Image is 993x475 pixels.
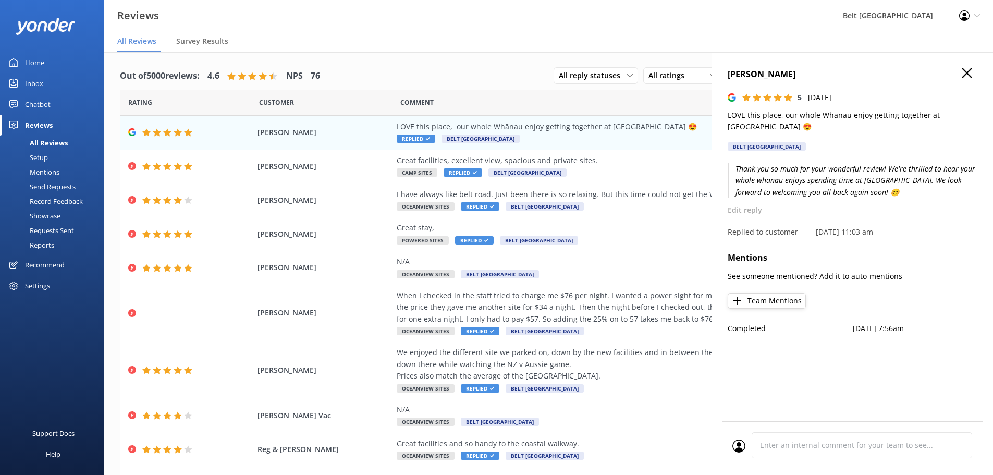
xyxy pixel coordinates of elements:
span: Belt [GEOGRAPHIC_DATA] [506,327,584,335]
a: Requests Sent [6,223,104,238]
h4: NPS [286,69,303,83]
span: Reg & [PERSON_NAME] [258,444,392,455]
div: Chatbot [25,94,51,115]
span: [PERSON_NAME] [258,127,392,138]
span: Belt [GEOGRAPHIC_DATA] [461,270,539,278]
span: Belt [GEOGRAPHIC_DATA] [506,202,584,211]
p: Thank you so much for your wonderful review! We're thrilled to hear your whole whānau enjoys spen... [728,163,977,198]
span: Powered Sites [397,236,449,245]
div: Reviews [25,115,53,136]
div: Mentions [6,165,59,179]
span: Replied [455,236,494,245]
p: LOVE this place, our whole Whānau enjoy getting together at [GEOGRAPHIC_DATA] 😍 [728,109,977,133]
button: Team Mentions [728,293,806,309]
div: I have always like belt road. Just been there is so relaxing. But this time could not get the Wi-... [397,189,871,200]
div: Settings [25,275,50,296]
h3: Reviews [117,7,159,24]
div: Great facilities, excellent view, spacious and private sites. [397,155,871,166]
span: Replied [461,202,499,211]
span: Oceanview Sites [397,452,455,460]
div: Great facilities and so handy to the coastal walkway. [397,438,871,449]
img: user_profile.svg [732,440,745,453]
p: Edit reply [728,204,977,216]
button: Close [962,68,972,79]
a: Send Requests [6,179,104,194]
span: [PERSON_NAME] [258,307,392,319]
span: [PERSON_NAME] [258,262,392,273]
span: Replied [461,327,499,335]
p: [DATE] 11:03 am [816,226,873,238]
p: [DATE] 7:56am [853,323,978,334]
span: Date [259,98,294,107]
img: yonder-white-logo.png [16,18,76,35]
div: N/A [397,256,871,267]
h4: [PERSON_NAME] [728,68,977,81]
div: Great stay, [397,222,871,234]
span: Belt [GEOGRAPHIC_DATA] [442,135,520,143]
span: Camp Sites [397,168,437,177]
h4: Out of 5000 reviews: [120,69,200,83]
p: Replied to customer [728,226,798,238]
span: Oceanview Sites [397,270,455,278]
span: Belt [GEOGRAPHIC_DATA] [461,418,539,426]
a: Showcase [6,209,104,223]
div: Reports [6,238,54,252]
div: Requests Sent [6,223,74,238]
h4: 76 [311,69,320,83]
span: Replied [461,384,499,393]
p: Completed [728,323,853,334]
span: All Reviews [117,36,156,46]
h4: 4.6 [207,69,219,83]
div: Setup [6,150,48,165]
span: Belt [GEOGRAPHIC_DATA] [500,236,578,245]
div: Recommend [25,254,65,275]
div: Send Requests [6,179,76,194]
span: Oceanview Sites [397,418,455,426]
div: When I checked in the staff tried to charge me $76 per night. I wanted a power sight for myself i... [397,290,871,325]
span: Date [128,98,152,107]
p: See someone mentioned? Add it to auto-mentions [728,271,977,282]
span: Survey Results [176,36,228,46]
span: [PERSON_NAME] [258,364,392,376]
span: Question [400,98,434,107]
div: N/A [397,404,871,416]
span: Replied [444,168,482,177]
span: Replied [397,135,435,143]
div: Belt [GEOGRAPHIC_DATA] [728,142,806,151]
span: Belt [GEOGRAPHIC_DATA] [506,452,584,460]
div: LOVE this place, our whole Whānau enjoy getting together at [GEOGRAPHIC_DATA] 😍 [397,121,871,132]
div: Inbox [25,73,43,94]
span: Belt [GEOGRAPHIC_DATA] [506,384,584,393]
div: Home [25,52,44,73]
span: Oceanview Sites [397,202,455,211]
span: [PERSON_NAME] [258,194,392,206]
span: 5 [798,92,802,102]
span: Oceanview Sites [397,327,455,335]
a: Reports [6,238,104,252]
span: Oceanview Sites [397,384,455,393]
div: All Reviews [6,136,68,150]
span: All ratings [648,70,691,81]
a: All Reviews [6,136,104,150]
span: Replied [461,452,499,460]
div: Support Docs [32,423,75,444]
div: We enjoyed the different site we parked on, down by the new facilities and in between the [PERSON... [397,347,871,382]
span: [PERSON_NAME] [258,161,392,172]
a: Setup [6,150,104,165]
span: [PERSON_NAME] Vac [258,410,392,421]
span: [PERSON_NAME] [258,228,392,240]
a: Mentions [6,165,104,179]
div: Showcase [6,209,60,223]
span: All reply statuses [559,70,627,81]
p: [DATE] [808,92,831,103]
span: Belt [GEOGRAPHIC_DATA] [488,168,567,177]
a: Record Feedback [6,194,104,209]
div: Help [46,444,60,465]
div: Record Feedback [6,194,83,209]
h4: Mentions [728,251,977,265]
